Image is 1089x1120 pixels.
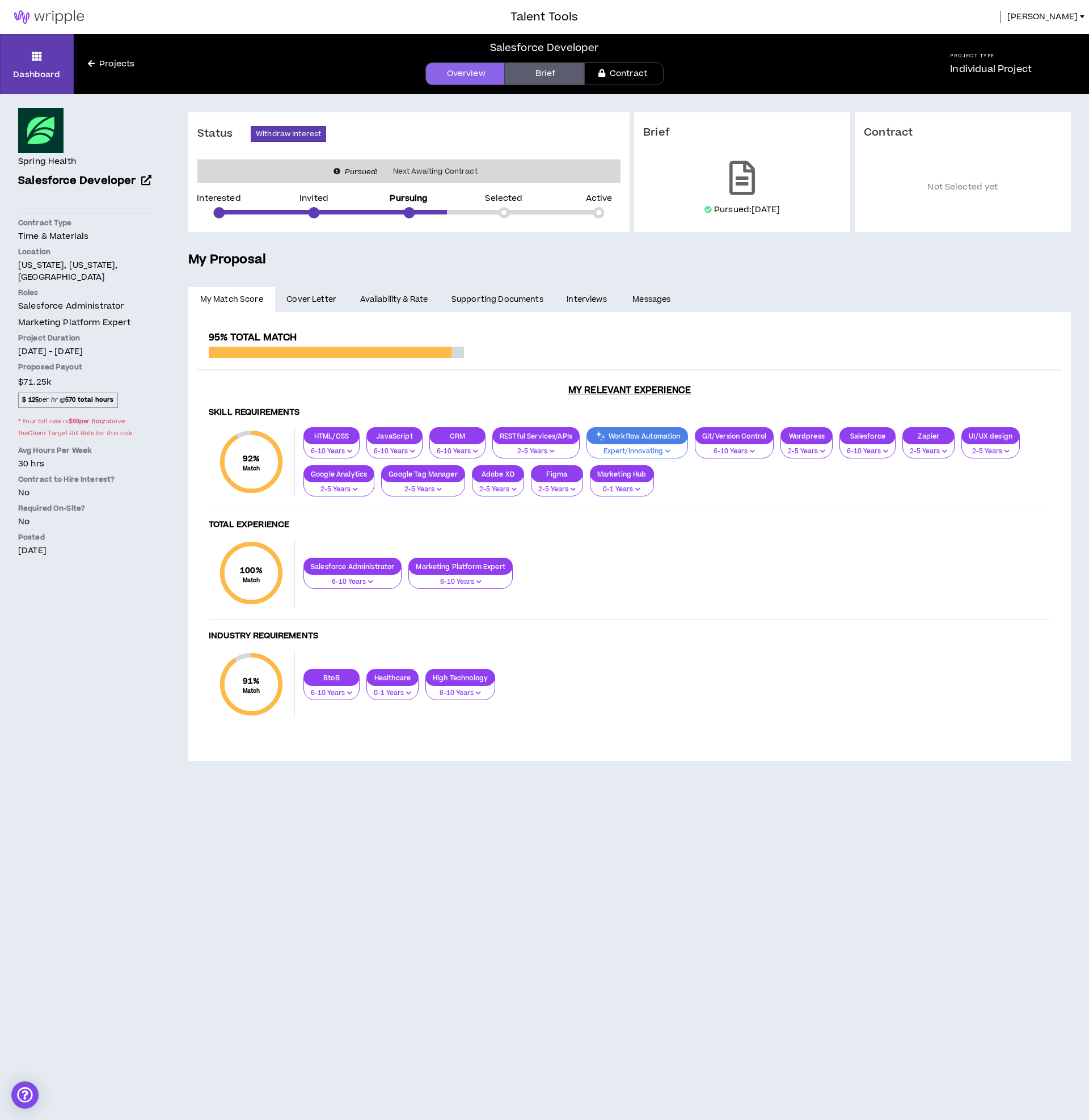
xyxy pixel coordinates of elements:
span: 91 % [243,675,260,687]
span: * Your bill rate is above the Client Target Bill Rate for this role [18,414,152,441]
p: Wordpress [781,432,832,440]
p: Interested [197,195,240,203]
p: 2-5 Years [788,447,825,457]
p: 6-10 Years [437,447,478,457]
p: 6-10 Years [311,577,394,587]
div: Salesforce Developer [490,40,600,56]
span: 100 % [240,565,263,576]
h3: Brief [643,126,841,140]
button: 6-10 Years [303,567,402,589]
button: 6-10 Years [303,437,360,458]
small: Match [243,465,260,473]
strong: $ 69 per hour [69,417,107,426]
p: No [18,516,152,528]
p: Salesforce Administrator [304,562,401,571]
h4: Spring Health [18,155,76,168]
h3: Contract [864,126,1062,140]
p: Pursued: [DATE] [714,204,780,216]
p: Marketing Platform Expert [409,562,512,571]
p: Pursuing [390,195,428,203]
p: UI/UX design [962,432,1019,440]
span: Salesforce Developer [18,173,136,188]
button: 6-10 Years [695,437,774,458]
p: Workflow Automation [587,432,687,440]
button: 6-10 Years [425,679,495,700]
p: Project Duration [18,333,152,343]
p: HTML/CSS [304,432,359,440]
p: Contract Type [18,218,152,228]
h5: Project Type [950,52,1032,60]
i: Pursued! [345,167,377,177]
p: 2-5 Years [311,485,367,495]
button: 6-10 Years [839,437,896,458]
span: Next Awaiting Contract [386,166,484,177]
p: JavaScript [367,432,422,440]
button: 2-5 Years [492,437,580,458]
p: 6-10 Years [416,577,505,587]
p: [DATE] [18,545,152,557]
p: Git/Version Control [695,432,774,440]
h4: Total Experience [209,520,1050,530]
p: Dashboard [13,69,60,81]
h3: My Relevant Experience [197,385,1062,396]
p: BtoB [304,673,359,682]
p: No [18,487,152,499]
button: 2-5 Years [531,475,583,496]
p: RESTful Services/APIs [493,432,579,440]
button: 2-5 Years [381,475,465,496]
button: 2-5 Years [902,437,955,458]
span: Cover Letter [286,293,336,306]
p: 2-5 Years [500,447,572,457]
p: [DATE] - [DATE] [18,346,152,357]
a: Overview [425,62,505,85]
h3: Talent Tools [510,9,578,26]
p: Salesforce [840,432,895,440]
button: 6-10 Years [366,437,423,458]
p: 6-10 Years [311,688,352,698]
a: Projects [74,58,149,70]
p: CRM [430,432,485,440]
a: Brief [505,62,584,85]
p: Active [586,195,613,203]
p: 2-5 Years [538,485,576,495]
span: Marketing Platform Expert [18,317,131,329]
span: per hr @ [18,393,118,407]
a: My Match Score [188,287,275,312]
h4: Skill Requirements [209,407,1050,418]
strong: $ 125 [22,395,39,404]
small: Match [243,687,260,695]
p: Required On-Site? [18,503,152,513]
p: Avg Hours Per Week [18,445,152,456]
p: 2-5 Years [969,447,1012,457]
p: [US_STATE], [US_STATE], [GEOGRAPHIC_DATA] [18,259,152,283]
p: Adobe XD [472,470,524,478]
p: Roles [18,288,152,298]
p: 2-5 Years [389,485,458,495]
p: 6-10 Years [311,447,352,457]
button: 0-1 Years [590,475,654,496]
button: 2-5 Years [303,475,374,496]
button: 2-5 Years [472,475,524,496]
p: 2-5 Years [910,447,947,457]
a: Messages [621,287,685,312]
strong: 570 total hours [65,395,113,404]
div: Open Intercom Messenger [11,1081,39,1109]
button: Withdraw Interest [251,126,326,142]
h5: My Proposal [188,250,1071,270]
p: Figma [531,470,583,478]
h3: Status [197,127,251,141]
p: 6-10 Years [702,447,767,457]
p: 6-10 Years [433,688,488,698]
p: 6-10 Years [847,447,888,457]
a: Contract [584,62,664,85]
p: 2-5 Years [479,485,517,495]
p: Google Analytics [304,470,374,478]
a: Salesforce Developer [18,173,152,190]
span: Salesforce Administrator [18,300,124,312]
p: Zapier [903,432,954,440]
p: 6-10 Years [374,447,415,457]
p: Contract to Hire Interest? [18,474,152,485]
a: Availability & Rate [348,287,440,312]
small: Match [240,576,263,584]
p: Location [18,247,152,257]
